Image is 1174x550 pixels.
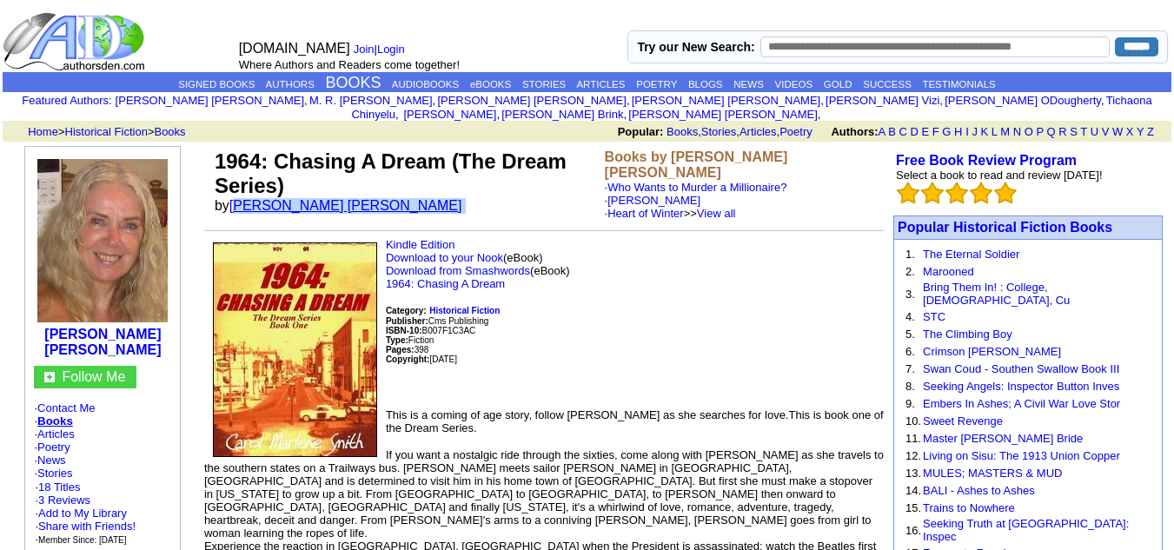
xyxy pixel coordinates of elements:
a: P [1036,125,1043,138]
font: i [820,110,822,120]
a: W [1112,125,1123,138]
font: Select a book to read and review [DATE]! [896,169,1103,182]
font: This is a coming of age story, follow [PERSON_NAME] as she searches for love.This is book one of ... [386,408,884,434]
a: Share with Friends! [38,520,136,533]
label: Try our New Search: [637,40,754,54]
a: Historical Fiction [429,303,500,316]
a: Who Wants to Murder a Millionaire? [607,181,786,194]
font: · [605,181,787,220]
img: logo_ad.gif [3,11,149,72]
a: [PERSON_NAME] [PERSON_NAME] [628,108,817,121]
a: Crimson [PERSON_NAME] [923,345,1061,358]
font: | [354,43,411,56]
a: Seeking Angels: Inspector Button Inves [923,380,1119,393]
a: Sweet Revenge [923,414,1003,427]
a: [PERSON_NAME] [PERSON_NAME] [229,198,462,213]
a: Master [PERSON_NAME] Bride [923,432,1083,445]
font: i [435,96,437,106]
font: i [500,110,501,120]
a: STC [923,310,945,323]
font: : [22,94,111,107]
a: F [932,125,939,138]
font: 9. [905,397,915,410]
font: · [605,194,736,220]
a: O [1025,125,1033,138]
a: Historical Fiction [65,125,148,138]
img: 52402.jpg [213,242,377,457]
a: I [965,125,969,138]
img: bigemptystars.png [897,182,919,204]
font: 11. [905,432,921,445]
a: [PERSON_NAME] [401,108,497,121]
a: Stories [701,125,736,138]
font: > > [22,125,186,138]
font: B007F1C3AC [386,326,475,335]
a: Q [1046,125,1055,138]
a: The Eternal Soldier [923,248,1019,261]
a: SIGNED BOOKS [178,79,255,89]
a: B [888,125,896,138]
a: Bring Them In! : College, [DEMOGRAPHIC_DATA], Cu [923,281,1070,307]
a: Embers In Ashes; A Civil War Love Stor [923,397,1120,410]
a: Tichaona Chinyelu [351,94,1151,121]
a: G [942,125,951,138]
a: Stories [37,467,72,480]
font: i [399,110,401,120]
a: Free Book Review Program [896,153,1077,168]
a: Follow Me [62,369,125,384]
b: Type: [386,335,408,345]
a: [PERSON_NAME] [PERSON_NAME] [437,94,626,107]
a: News [37,454,66,467]
font: 4. [905,310,915,323]
a: The Climbing Boy [923,328,1012,341]
a: AUDIOBOOKS [392,79,459,89]
a: Join [354,43,375,56]
font: , , , , , , , , , , [116,94,1152,121]
b: Category: [386,306,427,315]
font: 14. [905,484,921,497]
font: 8. [905,380,915,393]
a: BOOKS [326,74,381,91]
font: Where Authors and Readers come together! [239,58,460,71]
a: Y [1137,125,1144,138]
a: T [1080,125,1087,138]
a: Heart of Winter [607,207,683,220]
a: L [992,125,998,138]
b: Books by [PERSON_NAME] [PERSON_NAME] [605,149,788,180]
a: SUCCESS [863,79,912,89]
font: 7. [905,362,915,375]
font: · · · · · · [34,401,171,547]
a: STORIES [522,79,566,89]
a: VIDEOS [775,79,813,89]
a: Z [1147,125,1154,138]
a: BLOGS [688,79,723,89]
a: Kindle Edition [386,238,455,251]
a: Seeking Truth at [GEOGRAPHIC_DATA]: Inspec [923,517,1129,543]
font: · · [35,480,136,546]
b: [PERSON_NAME] [PERSON_NAME] [44,327,161,357]
a: 1964: Chasing A Dream [386,277,505,290]
a: Articles [37,427,75,441]
a: ARTICLES [576,79,625,89]
a: K [981,125,989,138]
b: Authors: [831,125,878,138]
img: 162914.jpg [37,159,168,322]
font: i [308,96,309,106]
font: (eBook) (eBook) [386,238,570,290]
a: M. R. [PERSON_NAME] [309,94,433,107]
a: Books [37,414,73,427]
a: H [954,125,962,138]
font: 12. [905,449,921,462]
img: bigemptystars.png [994,182,1017,204]
font: [DOMAIN_NAME] [239,41,350,56]
font: i [630,96,632,106]
b: ISBN-10: [386,326,422,335]
a: S [1070,125,1078,138]
a: D [910,125,918,138]
font: 10. [905,414,921,427]
a: 3 Reviews [38,494,90,507]
a: C [899,125,906,138]
a: Trains to Nowhere [923,501,1015,514]
img: gc.jpg [44,372,55,382]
